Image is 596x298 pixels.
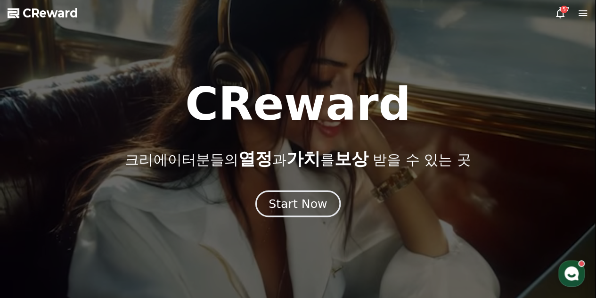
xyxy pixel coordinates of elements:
a: 홈 [3,220,62,243]
h1: CReward [185,82,411,127]
a: 157 [555,8,566,19]
span: 설정 [146,234,157,241]
span: CReward [23,6,78,21]
div: 157 [560,6,568,13]
span: 홈 [30,234,35,241]
span: 열정 [238,149,272,168]
span: 보상 [334,149,368,168]
p: 크리에이터분들의 과 를 받을 수 있는 곳 [125,149,471,168]
div: Start Now [269,196,327,212]
a: 설정 [122,220,181,243]
a: CReward [8,6,78,21]
span: 가치 [286,149,320,168]
a: Start Now [257,200,339,209]
span: 대화 [86,234,98,242]
button: Start Now [255,190,341,217]
a: 대화 [62,220,122,243]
